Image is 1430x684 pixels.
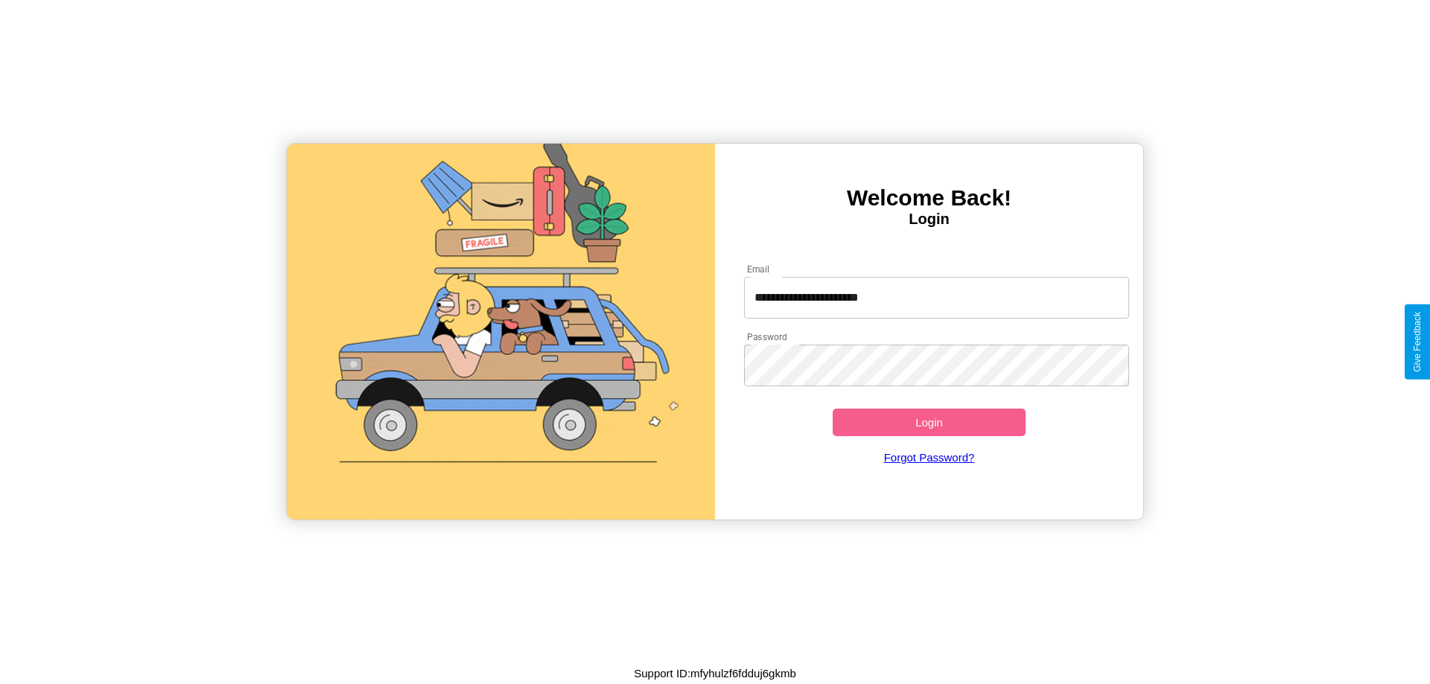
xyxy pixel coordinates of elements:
label: Email [747,263,770,275]
img: gif [287,144,715,520]
button: Login [833,409,1026,436]
div: Give Feedback [1412,312,1423,372]
p: Support ID: mfyhulzf6fdduj6gkmb [634,663,796,683]
h3: Welcome Back! [715,185,1143,211]
a: Forgot Password? [737,436,1122,479]
h4: Login [715,211,1143,228]
label: Password [747,330,786,343]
